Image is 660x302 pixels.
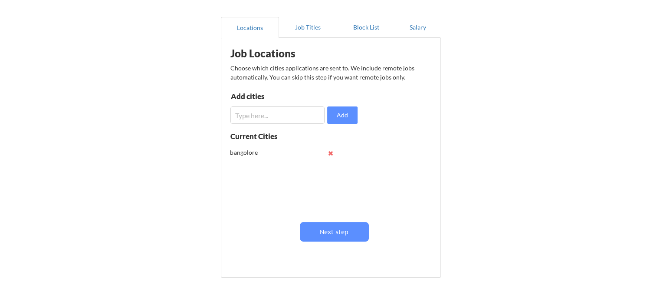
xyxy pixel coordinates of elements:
[395,17,441,38] button: Salary
[221,17,279,38] button: Locations
[337,17,395,38] button: Block List
[230,106,325,124] input: Type here...
[230,148,287,157] div: bangolore
[300,222,369,242] button: Next step
[230,63,430,82] div: Choose which cities applications are sent to. We include remote jobs automatically. You can skip ...
[327,106,358,124] button: Add
[279,17,337,38] button: Job Titles
[230,48,340,59] div: Job Locations
[230,133,296,140] div: Current Cities
[231,93,321,100] div: Add cities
